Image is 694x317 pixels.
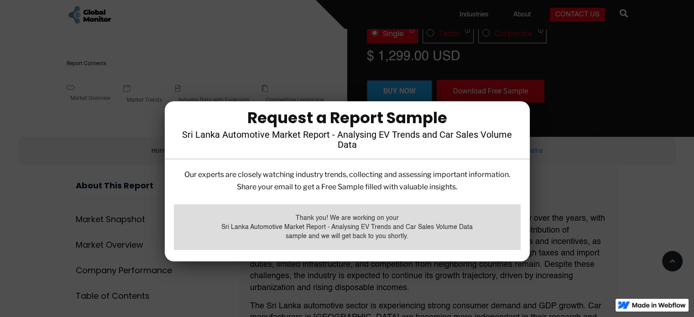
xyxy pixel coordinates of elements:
img: Made in Webflow [632,302,686,308]
div: Email Form-Report Page success [174,204,521,250]
div: sample and we will get back to you shortly. [183,232,511,241]
div: Request a Report Sample [178,110,516,125]
div: Thank you! We are working on your [183,213,511,223]
h4: Sri Lanka Automotive Market Report - Analysing EV Trends and Car Sales Volume Data [178,130,516,150]
p: Our experts are closely watching industry trends, collecting and assessing important information.... [174,168,521,193]
div: Sri Lanka Automotive Market Report - Analysing EV Trends and Car Sales Volume Data [183,223,511,232]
